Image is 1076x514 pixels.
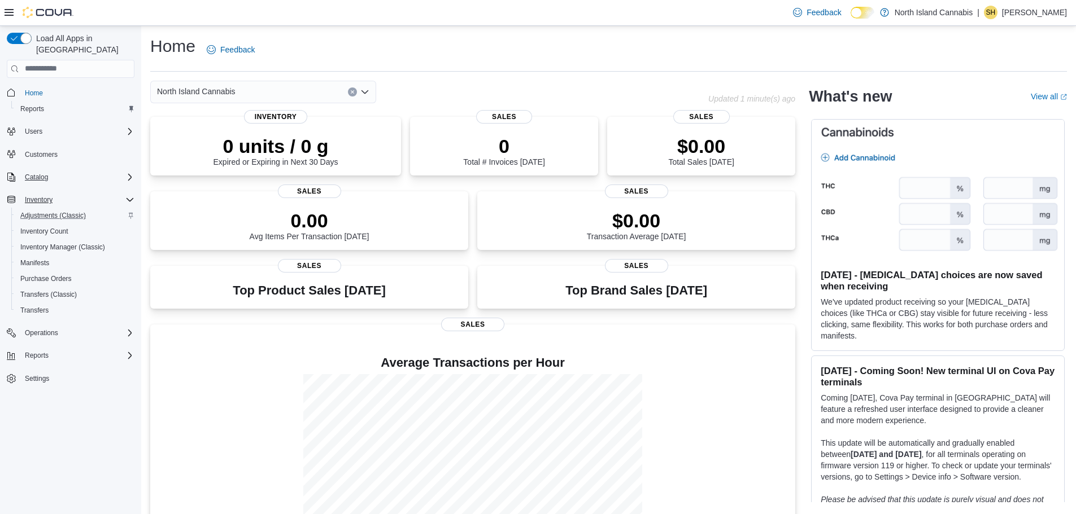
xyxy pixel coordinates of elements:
h3: [DATE] - Coming Soon! New terminal UI on Cova Pay terminals [821,365,1055,388]
span: Feedback [807,7,841,18]
span: Inventory [25,195,53,204]
a: Customers [20,148,62,161]
p: Updated 1 minute(s) ago [708,94,795,103]
div: Avg Items Per Transaction [DATE] [250,209,369,241]
p: $0.00 [668,135,734,157]
button: Settings [2,370,139,386]
span: Catalog [25,173,48,182]
button: Operations [20,326,63,340]
a: Purchase Orders [16,272,76,285]
span: Catalog [20,170,134,184]
span: Transfers (Classic) [20,290,77,299]
div: Stephanie Hill [984,6,997,19]
button: Operations [2,325,139,341]
span: Inventory Manager (Classic) [16,240,134,254]
h3: Top Brand Sales [DATE] [565,284,707,297]
span: Reports [25,351,49,360]
a: Inventory Manager (Classic) [16,240,110,254]
button: Manifests [11,255,139,271]
span: Users [25,127,42,136]
button: Open list of options [360,87,369,96]
a: Feedback [202,38,259,61]
p: 0 units / 0 g [214,135,338,157]
span: Sales [605,184,668,198]
a: Feedback [789,1,846,24]
a: Manifests [16,256,54,270]
h3: [DATE] - [MEDICAL_DATA] choices are now saved when receiving [821,269,1055,292]
span: Settings [20,371,134,385]
svg: External link [1060,94,1067,100]
span: Operations [25,328,58,337]
span: Sales [278,184,341,198]
button: Adjustments (Classic) [11,208,139,223]
button: Customers [2,146,139,162]
h1: Home [150,35,195,58]
span: Purchase Orders [20,274,72,283]
a: Transfers (Classic) [16,288,81,301]
span: Users [20,125,134,138]
p: 0 [463,135,544,157]
button: Home [2,85,139,101]
button: Transfers (Classic) [11,287,139,302]
span: Sales [476,110,533,124]
a: Reports [16,102,49,116]
span: Transfers [16,304,134,317]
span: SH [986,6,996,19]
a: Home [20,86,47,100]
button: Inventory Count [11,223,139,239]
img: Cova [23,7,73,18]
button: Inventory [20,193,57,207]
span: Settings [25,374,49,383]
button: Clear input [348,87,357,96]
p: We've updated product receiving so your [MEDICAL_DATA] choices (like THCa or CBG) stay visible fo... [821,296,1055,341]
span: Inventory [244,110,307,124]
button: Users [2,124,139,139]
p: North Island Cannabis [895,6,973,19]
p: This update will be automatically and gradually enabled between , for all terminals operating on ... [821,437,1055,482]
h2: What's new [809,87,892,106]
span: Transfers (Classic) [16,288,134,301]
div: Transaction Average [DATE] [587,209,686,241]
span: Home [20,86,134,100]
span: Adjustments (Classic) [20,211,86,220]
nav: Complex example [7,80,134,416]
span: Sales [673,110,730,124]
span: Purchase Orders [16,272,134,285]
span: Inventory Manager (Classic) [20,243,105,252]
button: Inventory Manager (Classic) [11,239,139,255]
span: Customers [20,147,134,161]
p: $0.00 [587,209,686,232]
span: Manifests [16,256,134,270]
p: [PERSON_NAME] [1002,6,1067,19]
a: Settings [20,372,54,385]
span: Reports [20,349,134,362]
span: North Island Cannabis [157,85,236,98]
span: Operations [20,326,134,340]
span: Load All Apps in [GEOGRAPHIC_DATA] [32,33,134,55]
a: Adjustments (Classic) [16,209,90,222]
span: Inventory [20,193,134,207]
h3: Top Product Sales [DATE] [233,284,385,297]
a: Transfers [16,304,53,317]
p: Coming [DATE], Cova Pay terminal in [GEOGRAPHIC_DATA] will feature a refreshed user interface des... [821,392,1055,426]
span: Sales [605,259,668,273]
button: Catalog [2,169,139,185]
span: Transfers [20,306,49,315]
p: | [977,6,979,19]
input: Dark Mode [851,7,874,19]
button: Inventory [2,192,139,208]
span: Customers [25,150,58,159]
strong: [DATE] and [DATE] [851,450,921,459]
span: Inventory Count [20,227,68,236]
button: Reports [2,348,139,363]
button: Reports [20,349,53,362]
button: Catalog [20,170,53,184]
button: Users [20,125,47,138]
span: Sales [441,318,504,331]
h4: Average Transactions per Hour [159,356,786,370]
span: Reports [20,104,44,113]
span: Manifests [20,258,49,267]
a: Inventory Count [16,225,73,238]
div: Total # Invoices [DATE] [463,135,544,166]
